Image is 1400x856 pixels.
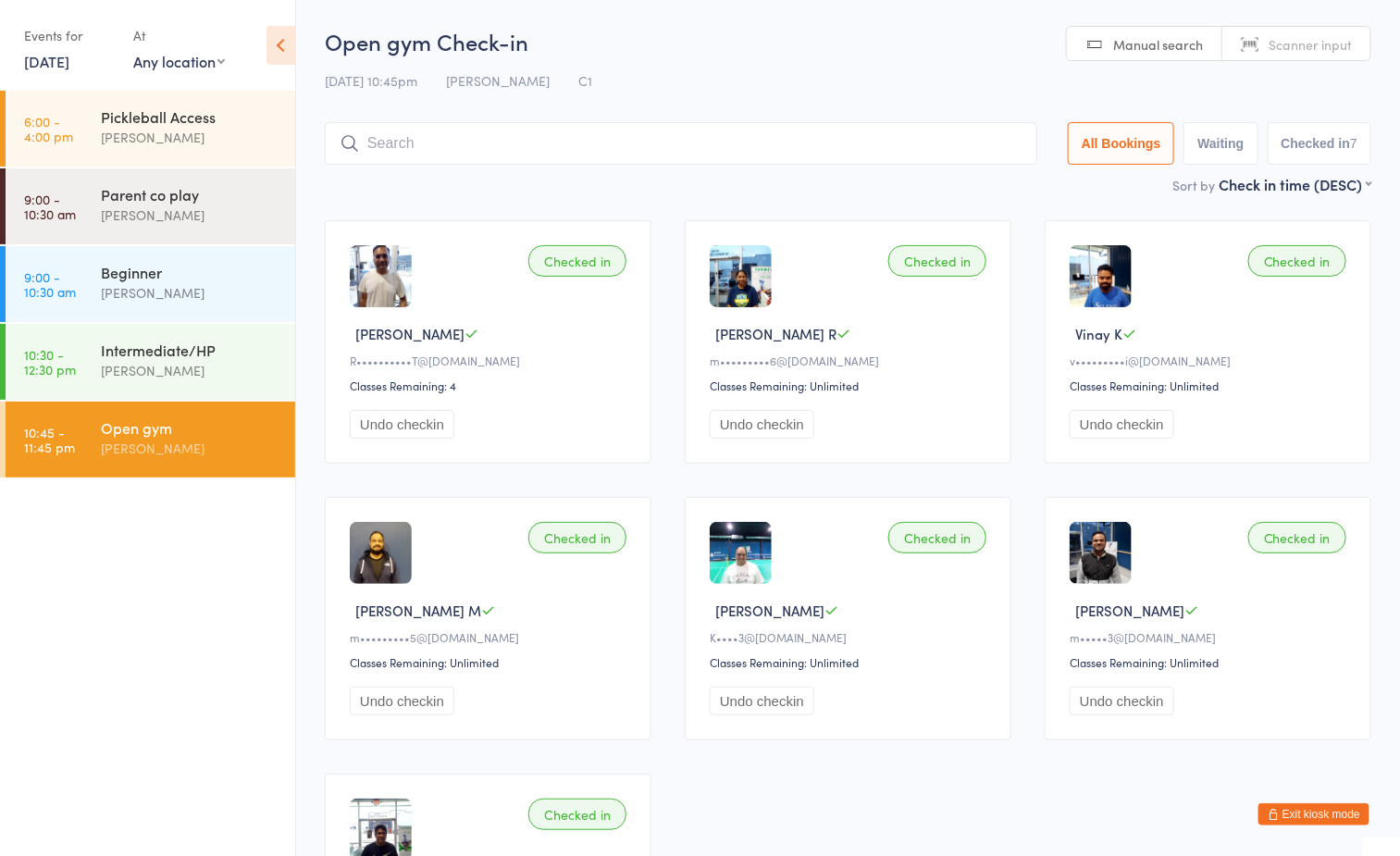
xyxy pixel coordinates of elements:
[1268,122,1372,165] button: Checked in7
[101,106,279,127] div: Pickleball Access
[350,378,632,393] div: Classes Remaining: 4
[1070,522,1132,584] img: image1674913604.png
[1113,35,1203,54] span: Manual search
[24,269,76,299] time: 9:00 - 10:30 am
[355,324,465,343] span: [PERSON_NAME]
[1350,136,1357,151] div: 7
[1070,687,1174,715] button: Undo checkin
[1258,803,1369,825] button: Exit kiosk mode
[1070,629,1352,645] div: m•••••3@[DOMAIN_NAME]
[101,438,279,459] div: [PERSON_NAME]
[24,425,75,454] time: 10:45 - 11:45 pm
[888,522,986,553] div: Checked in
[1248,522,1346,553] div: Checked in
[101,417,279,438] div: Open gym
[1075,324,1122,343] span: Vinay K
[350,410,454,439] button: Undo checkin
[101,127,279,148] div: [PERSON_NAME]
[1219,174,1371,194] div: Check in time (DESC)
[24,114,73,143] time: 6:00 - 4:00 pm
[6,402,295,478] a: 10:45 -11:45 pmOpen gym[PERSON_NAME]
[24,347,76,377] time: 10:30 - 12:30 pm
[446,71,550,90] span: [PERSON_NAME]
[710,629,992,645] div: K••••3@[DOMAIN_NAME]
[6,168,295,244] a: 9:00 -10:30 amParent co play[PERSON_NAME]
[350,654,632,670] div: Classes Remaining: Unlimited
[710,654,992,670] div: Classes Remaining: Unlimited
[350,245,412,307] img: image1751061625.png
[6,91,295,167] a: 6:00 -4:00 pmPickleball Access[PERSON_NAME]
[133,51,225,71] div: Any location
[1075,601,1184,620] span: [PERSON_NAME]
[101,282,279,304] div: [PERSON_NAME]
[1070,353,1352,368] div: v•••••••••i@[DOMAIN_NAME]
[101,340,279,360] div: Intermediate/HP
[578,71,592,90] span: C1
[1172,176,1215,194] label: Sort by
[1070,410,1174,439] button: Undo checkin
[1068,122,1175,165] button: All Bookings
[715,324,836,343] span: [PERSON_NAME] R
[355,601,481,620] span: [PERSON_NAME] M
[888,245,986,277] div: Checked in
[528,245,626,277] div: Checked in
[710,687,814,715] button: Undo checkin
[710,353,992,368] div: m•••••••••6@[DOMAIN_NAME]
[528,522,626,553] div: Checked in
[101,205,279,226] div: [PERSON_NAME]
[1248,245,1346,277] div: Checked in
[325,26,1371,56] h2: Open gym Check-in
[528,799,626,830] div: Checked in
[24,51,69,71] a: [DATE]
[325,122,1037,165] input: Search
[710,245,772,307] img: image1701523241.png
[715,601,824,620] span: [PERSON_NAME]
[710,410,814,439] button: Undo checkin
[101,360,279,381] div: [PERSON_NAME]
[1070,378,1352,393] div: Classes Remaining: Unlimited
[6,246,295,322] a: 9:00 -10:30 amBeginner[PERSON_NAME]
[1070,245,1132,307] img: image1673217962.png
[101,262,279,282] div: Beginner
[710,522,772,584] img: image1695498738.png
[1070,654,1352,670] div: Classes Remaining: Unlimited
[133,20,225,51] div: At
[6,324,295,400] a: 10:30 -12:30 pmIntermediate/HP[PERSON_NAME]
[710,378,992,393] div: Classes Remaining: Unlimited
[350,629,632,645] div: m•••••••••5@[DOMAIN_NAME]
[24,192,76,221] time: 9:00 - 10:30 am
[350,353,632,368] div: R••••••••••T@[DOMAIN_NAME]
[24,20,115,51] div: Events for
[350,687,454,715] button: Undo checkin
[1269,35,1352,54] span: Scanner input
[350,522,412,584] img: image1674609682.png
[325,71,417,90] span: [DATE] 10:45pm
[101,184,279,205] div: Parent co play
[1183,122,1258,165] button: Waiting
